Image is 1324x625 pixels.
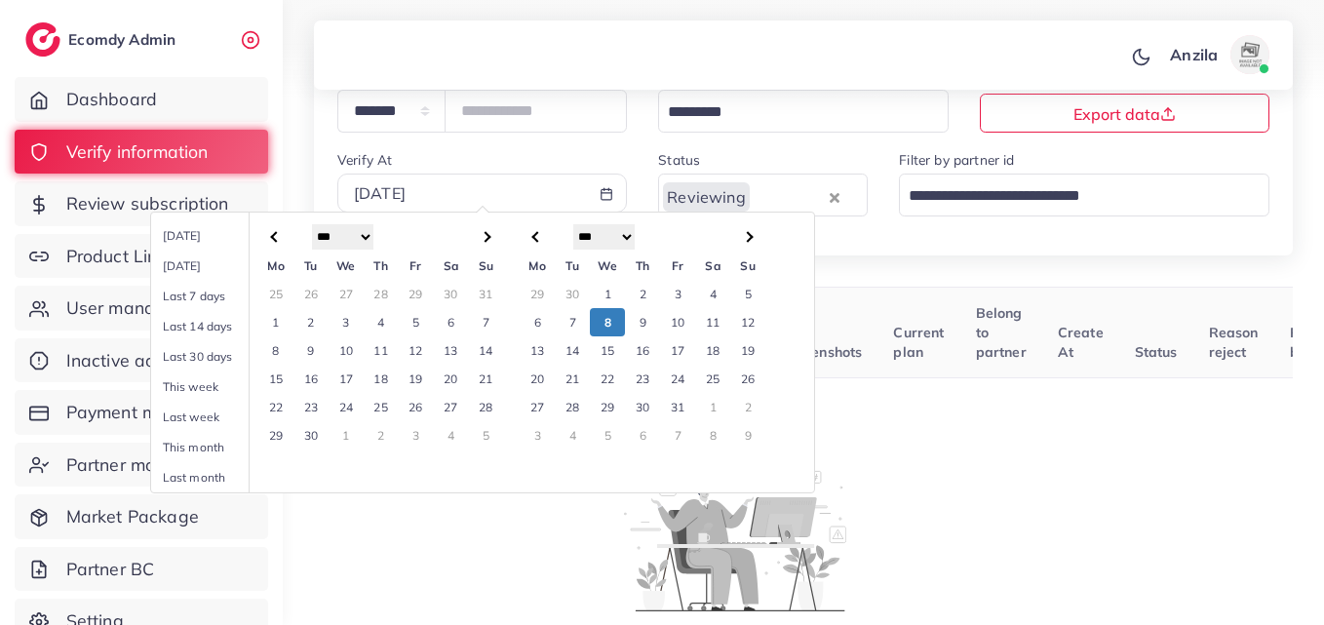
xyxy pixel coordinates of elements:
[625,280,660,308] td: 2
[15,130,268,175] a: Verify information
[293,336,329,365] td: 9
[364,336,399,365] td: 11
[730,336,765,365] td: 19
[660,421,695,449] td: 7
[151,462,288,492] li: Last month
[468,365,503,393] td: 21
[337,150,392,170] label: Verify At
[660,336,695,365] td: 17
[433,308,468,336] td: 6
[902,181,1244,212] input: Search for option
[625,308,660,336] td: 9
[364,280,399,308] td: 28
[625,393,660,421] td: 30
[730,393,765,421] td: 2
[590,280,625,308] td: 1
[730,365,765,393] td: 26
[468,252,503,280] th: Su
[258,252,293,280] th: Mo
[555,336,590,365] td: 14
[433,393,468,421] td: 27
[15,494,268,539] a: Market Package
[661,98,922,128] input: Search for option
[151,341,288,371] li: Last 30 days
[151,220,288,251] li: [DATE]
[555,308,590,336] td: 7
[660,308,695,336] td: 10
[15,234,268,279] a: Product Links
[329,336,364,365] td: 10
[520,421,555,449] td: 3
[555,421,590,449] td: 4
[658,90,948,132] div: Search for option
[293,393,329,421] td: 23
[399,421,434,449] td: 3
[15,443,268,488] a: Partner management
[15,390,268,435] a: Payment management
[399,393,434,421] td: 26
[695,280,730,308] td: 4
[66,139,209,165] span: Verify information
[258,393,293,421] td: 22
[1209,324,1259,361] span: Reason reject
[752,181,826,212] input: Search for option
[151,432,288,462] li: This month
[695,336,730,365] td: 18
[364,308,399,336] td: 4
[976,304,1027,362] span: Belong to partner
[364,365,399,393] td: 18
[590,365,625,393] td: 22
[1170,43,1218,66] p: Anzila
[730,308,765,336] td: 12
[66,87,157,112] span: Dashboard
[893,324,944,361] span: Current plan
[66,295,216,321] span: User management
[468,280,503,308] td: 31
[433,421,468,449] td: 4
[555,365,590,393] td: 21
[1058,324,1104,361] span: Create At
[258,280,293,308] td: 25
[66,244,175,269] span: Product Links
[590,421,625,449] td: 5
[520,280,555,308] td: 29
[980,94,1269,133] button: Export data
[364,393,399,421] td: 25
[555,252,590,280] th: Tu
[25,22,60,57] img: logo
[151,371,288,402] li: This week
[68,30,180,49] h2: Ecomdy Admin
[520,393,555,421] td: 27
[520,252,555,280] th: Mo
[329,308,364,336] td: 3
[258,365,293,393] td: 15
[151,251,288,281] li: [DATE]
[66,400,251,425] span: Payment management
[730,252,765,280] th: Su
[695,421,730,449] td: 8
[15,286,268,331] a: User management
[660,280,695,308] td: 3
[364,252,399,280] th: Th
[590,336,625,365] td: 15
[1135,343,1178,361] span: Status
[1073,104,1176,124] span: Export data
[151,311,288,341] li: Last 14 days
[730,421,765,449] td: 9
[625,365,660,393] td: 23
[695,365,730,393] td: 25
[433,252,468,280] th: Sa
[625,252,660,280] th: Th
[555,280,590,308] td: 30
[433,280,468,308] td: 30
[399,252,434,280] th: Fr
[695,308,730,336] td: 11
[663,182,749,212] span: Reviewing
[468,393,503,421] td: 28
[15,338,268,383] a: Inactive ad account
[730,280,765,308] td: 5
[624,451,846,611] img: No account
[329,365,364,393] td: 17
[899,174,1269,215] div: Search for option
[658,150,700,170] label: Status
